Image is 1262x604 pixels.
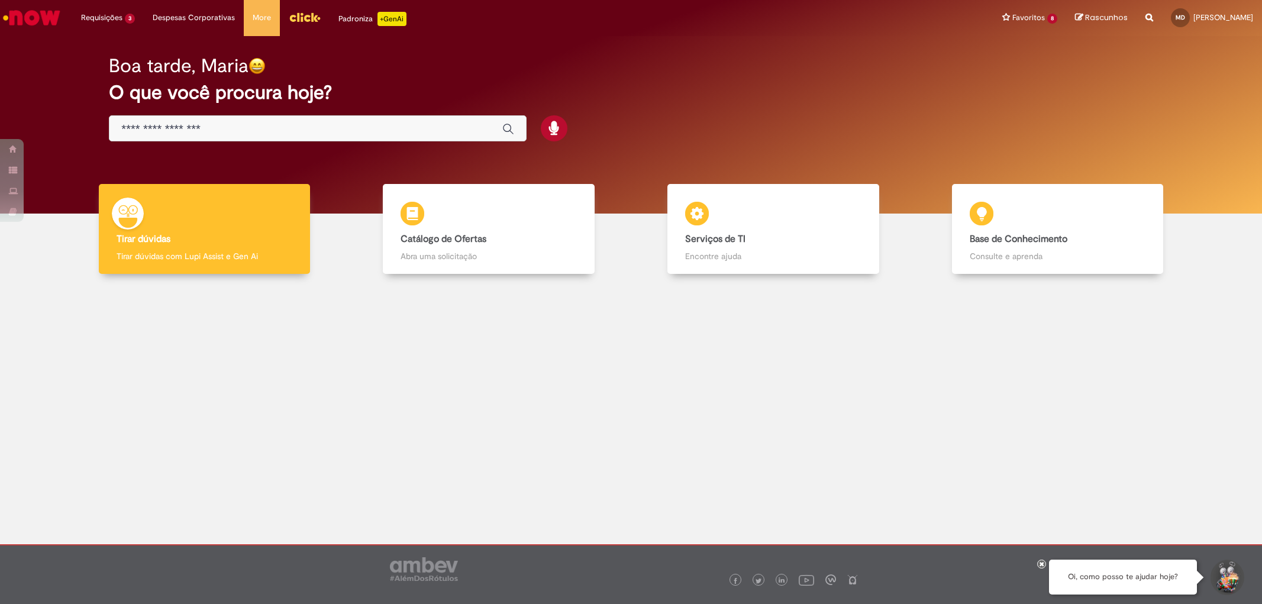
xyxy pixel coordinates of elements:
a: Base de Conhecimento Consulte e aprenda [915,184,1200,274]
b: Tirar dúvidas [117,233,170,245]
div: Padroniza [338,12,406,26]
img: happy-face.png [248,57,266,75]
a: Serviços de TI Encontre ajuda [631,184,916,274]
a: Rascunhos [1075,12,1128,24]
span: Rascunhos [1085,12,1128,23]
a: Catálogo de Ofertas Abra uma solicitação [347,184,631,274]
img: logo_footer_youtube.png [799,572,814,587]
span: MD [1176,14,1185,21]
h2: O que você procura hoje? [109,82,1153,103]
span: 3 [125,14,135,24]
img: logo_footer_linkedin.png [779,577,785,584]
p: +GenAi [377,12,406,26]
img: logo_footer_facebook.png [732,578,738,584]
p: Encontre ajuda [685,250,861,262]
span: [PERSON_NAME] [1193,12,1253,22]
span: More [253,12,271,24]
h2: Boa tarde, Maria [109,56,248,76]
b: Catálogo de Ofertas [401,233,486,245]
span: 8 [1047,14,1057,24]
div: Oi, como posso te ajudar hoje? [1049,560,1197,595]
p: Consulte e aprenda [970,250,1145,262]
img: logo_footer_naosei.png [847,574,858,585]
span: Despesas Corporativas [153,12,235,24]
img: ServiceNow [1,6,62,30]
button: Iniciar Conversa de Suporte [1209,560,1244,595]
b: Serviços de TI [685,233,745,245]
img: click_logo_yellow_360x200.png [289,8,321,26]
p: Tirar dúvidas com Lupi Assist e Gen Ai [117,250,292,262]
img: logo_footer_ambev_rotulo_gray.png [390,557,458,581]
p: Abra uma solicitação [401,250,576,262]
a: Tirar dúvidas Tirar dúvidas com Lupi Assist e Gen Ai [62,184,347,274]
span: Requisições [81,12,122,24]
b: Base de Conhecimento [970,233,1067,245]
img: logo_footer_workplace.png [825,574,836,585]
span: Favoritos [1012,12,1045,24]
img: logo_footer_twitter.png [756,578,761,584]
